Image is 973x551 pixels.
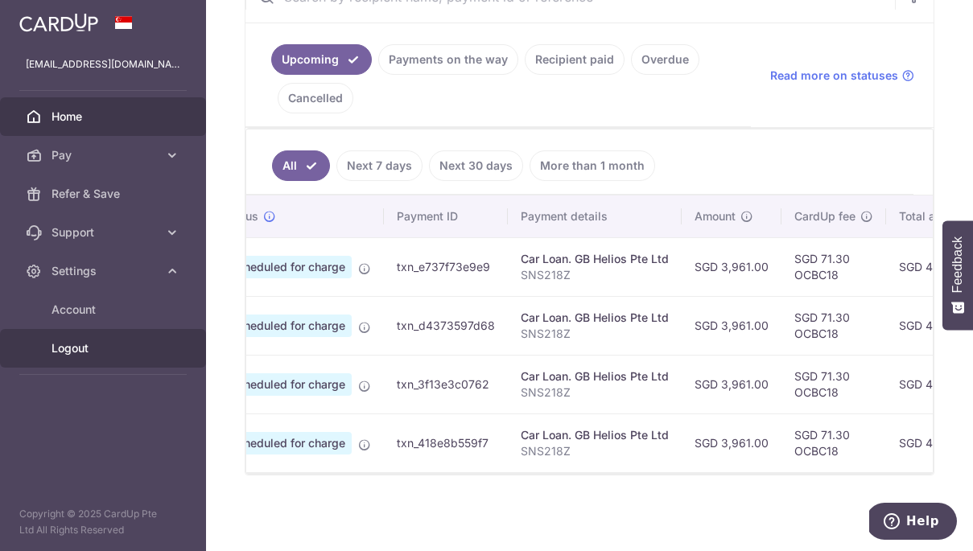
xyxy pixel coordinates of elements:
th: Payment ID [384,195,508,237]
span: Support [52,224,158,241]
td: txn_e737f73e9e9 [384,237,508,296]
a: Read more on statuses [770,68,914,84]
a: Upcoming [271,44,372,75]
th: Payment details [508,195,682,237]
td: SGD 3,961.00 [682,296,781,355]
td: txn_3f13e3c0762 [384,355,508,413]
p: [EMAIL_ADDRESS][DOMAIN_NAME] [26,56,180,72]
button: Feedback - Show survey [942,220,973,330]
span: Scheduled for charge [224,315,352,337]
a: Next 7 days [336,150,423,181]
span: Scheduled for charge [224,432,352,454]
a: Overdue [631,44,699,75]
span: Scheduled for charge [224,373,352,396]
td: SGD 3,961.00 [682,237,781,296]
td: SGD 71.30 OCBC18 [781,355,886,413]
td: SGD 3,961.00 [682,413,781,472]
p: SNS218Z [521,267,669,283]
div: Car Loan. GB Helios Pte Ltd [521,310,669,326]
td: SGD 71.30 OCBC18 [781,296,886,355]
span: Amount [695,208,736,224]
a: More than 1 month [530,150,655,181]
div: Car Loan. GB Helios Pte Ltd [521,251,669,267]
div: Car Loan. GB Helios Pte Ltd [521,368,669,384]
span: Settings [52,263,158,279]
a: Next 30 days [429,150,523,181]
span: Account [52,302,158,318]
td: SGD 71.30 OCBC18 [781,237,886,296]
span: Feedback [950,236,965,293]
p: SNS218Z [521,384,669,401]
span: Scheduled for charge [224,256,352,278]
span: Refer & Save [52,186,158,202]
a: Recipient paid [525,44,625,75]
td: SGD 71.30 OCBC18 [781,413,886,472]
div: Car Loan. GB Helios Pte Ltd [521,427,669,443]
td: txn_d4373597d68 [384,296,508,355]
td: txn_418e8b559f7 [384,413,508,472]
a: All [272,150,330,181]
p: SNS218Z [521,443,669,459]
span: CardUp fee [794,208,855,224]
span: Read more on statuses [770,68,898,84]
img: CardUp [19,13,98,32]
span: Logout [52,340,158,356]
iframe: Opens a widget where you can find more information [869,503,957,543]
span: Pay [52,147,158,163]
span: Home [52,109,158,125]
a: Payments on the way [378,44,518,75]
td: SGD 3,961.00 [682,355,781,413]
span: Total amt. [899,208,952,224]
p: SNS218Z [521,326,669,342]
a: Cancelled [278,83,353,113]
